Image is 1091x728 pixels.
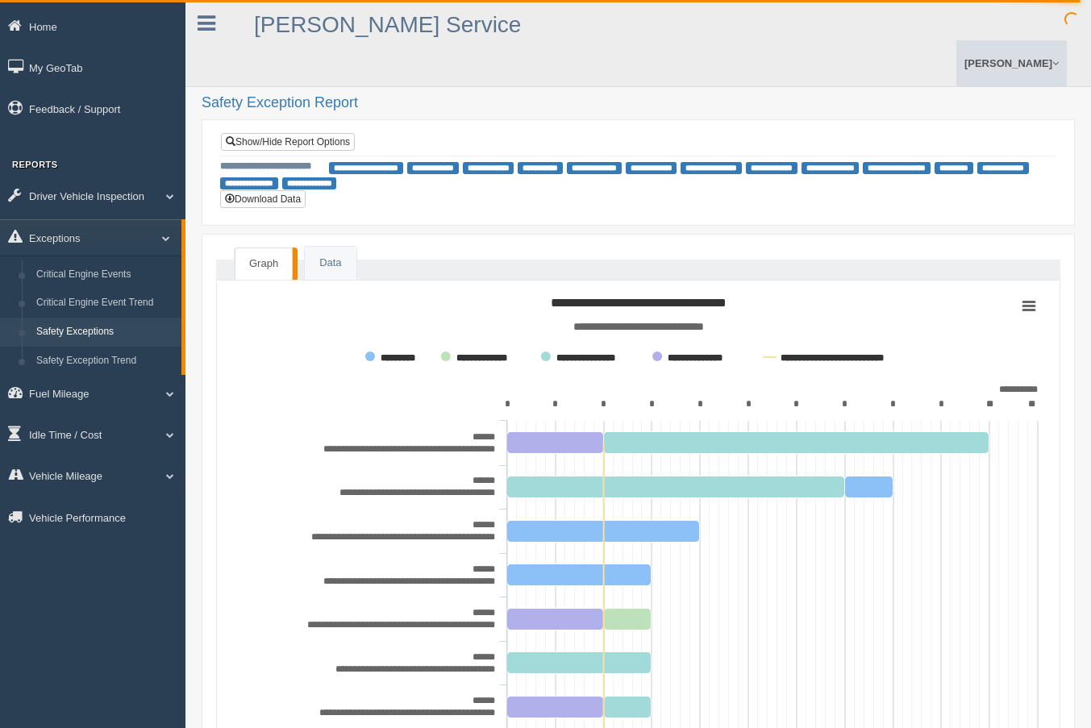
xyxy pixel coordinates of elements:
[254,12,521,37] a: [PERSON_NAME] Service
[29,347,181,376] a: Safety Exception Trend
[221,133,355,151] a: Show/Hide Report Options
[29,289,181,318] a: Critical Engine Event Trend
[220,190,306,208] button: Download Data
[956,40,1067,86] a: [PERSON_NAME]
[29,318,181,347] a: Safety Exceptions
[29,260,181,289] a: Critical Engine Events
[235,248,293,280] a: Graph
[305,247,356,280] a: Data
